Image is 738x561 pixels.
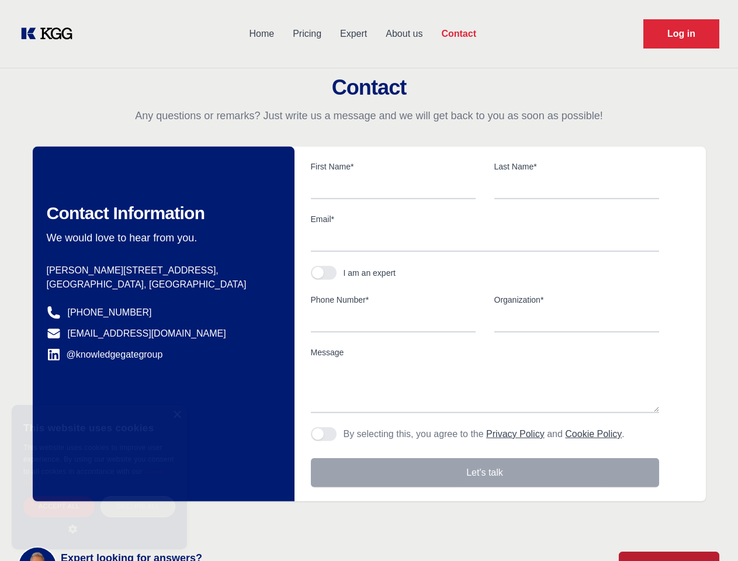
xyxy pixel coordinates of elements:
[344,267,396,279] div: I am an expert
[486,429,545,439] a: Privacy Policy
[23,444,174,476] span: This website uses cookies to improve user experience. By using our website you consent to all coo...
[311,458,659,487] button: Let's talk
[14,109,724,123] p: Any questions or remarks? Just write us a message and we will get back to you as soon as possible!
[494,161,659,172] label: Last Name*
[376,19,432,49] a: About us
[311,213,659,225] label: Email*
[47,348,163,362] a: @knowledgegategroup
[23,496,95,517] div: Accept all
[344,427,625,441] p: By selecting this, you agree to the and .
[311,161,476,172] label: First Name*
[68,327,226,341] a: [EMAIL_ADDRESS][DOMAIN_NAME]
[331,19,376,49] a: Expert
[494,294,659,306] label: Organization*
[23,468,166,487] a: Cookie Policy
[432,19,486,49] a: Contact
[47,278,276,292] p: [GEOGRAPHIC_DATA], [GEOGRAPHIC_DATA]
[172,411,181,420] div: Close
[47,231,276,245] p: We would love to hear from you.
[311,294,476,306] label: Phone Number*
[311,347,659,358] label: Message
[283,19,331,49] a: Pricing
[565,429,622,439] a: Cookie Policy
[13,550,72,556] div: Cookie settings
[47,264,276,278] p: [PERSON_NAME][STREET_ADDRESS],
[680,505,738,561] iframe: Chat Widget
[101,496,175,517] div: Decline all
[68,306,152,320] a: [PHONE_NUMBER]
[23,414,175,442] div: This website uses cookies
[14,76,724,99] h2: Contact
[240,19,283,49] a: Home
[19,25,82,43] a: KOL Knowledge Platform: Talk to Key External Experts (KEE)
[47,203,276,224] h2: Contact Information
[643,19,719,49] a: Request Demo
